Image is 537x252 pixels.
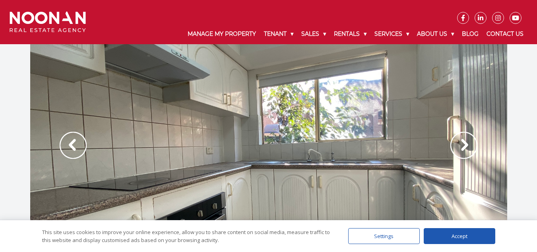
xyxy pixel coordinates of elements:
a: Manage My Property [184,24,260,44]
a: Tenant [260,24,297,44]
div: Settings [348,228,420,244]
img: Arrow slider [60,132,87,159]
a: Rentals [330,24,370,44]
a: Contact Us [483,24,527,44]
img: Arrow slider [450,132,477,159]
a: About Us [413,24,458,44]
div: This site uses cookies to improve your online experience, allow you to share content on social me... [42,228,332,244]
a: Services [370,24,413,44]
a: Sales [297,24,330,44]
div: Accept [424,228,495,244]
img: Noonan Real Estate Agency [10,12,86,33]
a: Blog [458,24,483,44]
